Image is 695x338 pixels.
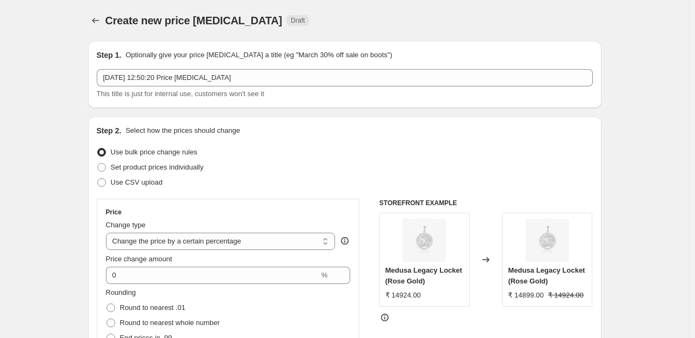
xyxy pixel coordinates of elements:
[120,303,185,312] span: Round to nearest .01
[106,267,319,284] input: -15
[97,50,122,60] h2: Step 1.
[97,125,122,136] h2: Step 2.
[106,221,146,229] span: Change type
[111,178,163,186] span: Use CSV upload
[321,271,328,279] span: %
[97,90,264,98] span: This title is just for internal use, customers won't see it
[125,50,392,60] p: Optionally give your price [MEDICAL_DATA] a title (eg "March 30% off sale on boots")
[120,319,220,327] span: Round to nearest whole number
[339,235,350,246] div: help
[105,15,283,26] span: Create new price [MEDICAL_DATA]
[508,291,544,299] span: ₹ 14899.00
[106,255,172,263] span: Price change amount
[125,125,240,136] p: Select how the prices should change
[111,163,204,171] span: Set product prices individually
[88,13,103,28] button: Price change jobs
[403,219,446,262] img: GL43_11_80x.webp
[97,69,593,86] input: 30% off holiday sale
[526,219,569,262] img: GL43_11_80x.webp
[548,291,584,299] span: ₹ 14924.00
[379,199,593,207] h6: STOREFRONT EXAMPLE
[106,288,136,296] span: Rounding
[291,16,305,25] span: Draft
[385,291,421,299] span: ₹ 14924.00
[508,266,585,285] span: Medusa Legacy Locket (Rose Gold)
[106,208,122,217] h3: Price
[385,266,462,285] span: Medusa Legacy Locket (Rose Gold)
[111,148,197,156] span: Use bulk price change rules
